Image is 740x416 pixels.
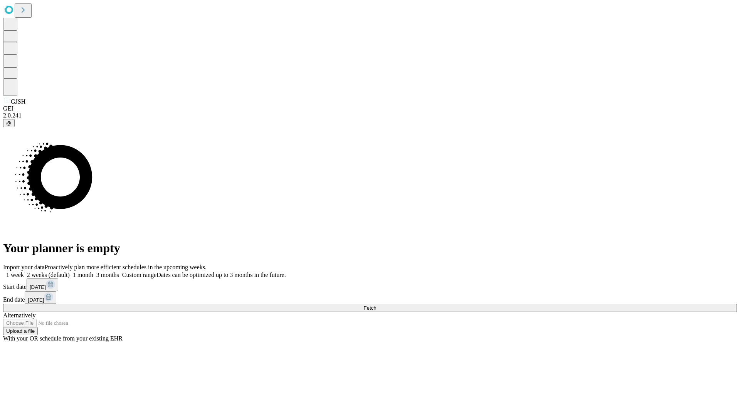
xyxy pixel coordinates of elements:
div: Start date [3,278,737,291]
span: 3 months [96,272,119,278]
span: With your OR schedule from your existing EHR [3,335,123,342]
span: [DATE] [28,297,44,303]
span: 2 weeks (default) [27,272,70,278]
span: Alternatively [3,312,35,319]
span: Fetch [363,305,376,311]
span: Import your data [3,264,45,270]
button: [DATE] [27,278,58,291]
span: Dates can be optimized up to 3 months in the future. [156,272,286,278]
span: 1 month [73,272,93,278]
span: 1 week [6,272,24,278]
button: @ [3,119,15,127]
div: End date [3,291,737,304]
button: [DATE] [25,291,56,304]
span: Custom range [122,272,156,278]
button: Upload a file [3,327,38,335]
span: GJSH [11,98,25,105]
span: [DATE] [30,284,46,290]
span: @ [6,120,12,126]
div: GEI [3,105,737,112]
button: Fetch [3,304,737,312]
h1: Your planner is empty [3,241,737,255]
div: 2.0.241 [3,112,737,119]
span: Proactively plan more efficient schedules in the upcoming weeks. [45,264,207,270]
